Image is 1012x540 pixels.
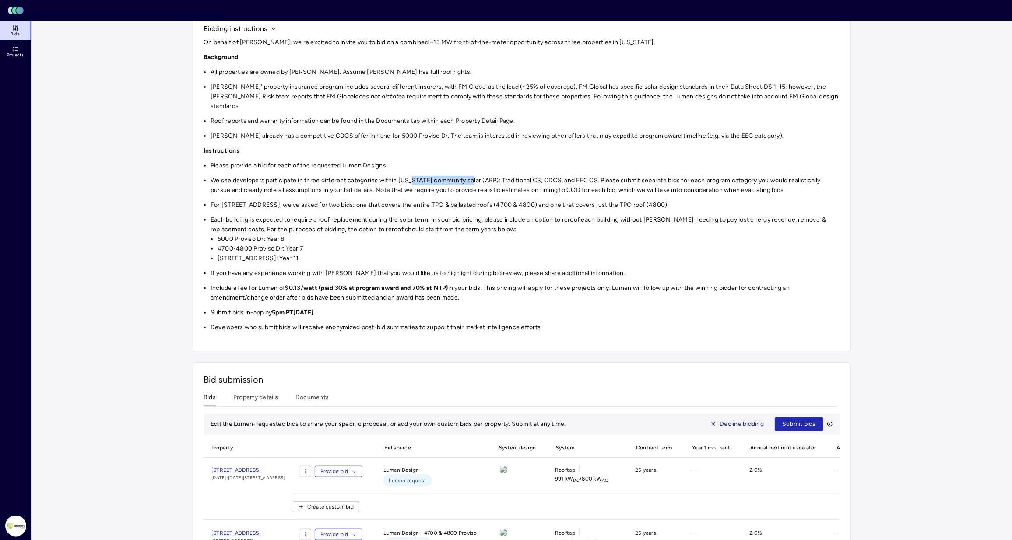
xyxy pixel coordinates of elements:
[775,417,823,431] button: Submit bids
[500,529,507,536] img: view
[204,38,840,47] p: On behalf of [PERSON_NAME], we're excited to invite you to bid on a combined ~13 MW front-of-the-...
[272,309,313,316] strong: 5pm PT[DATE]
[204,24,277,34] button: Bidding instructions
[307,502,354,511] span: Create custom bid
[320,530,348,539] span: Provide bid
[211,82,840,111] li: [PERSON_NAME]' property insurance program includes several different insurers, with FM Global as ...
[602,477,608,483] sub: AC
[684,438,735,457] span: Year 1 roof rent
[829,466,910,487] div: —
[211,215,840,263] li: Each building is expected to require a roof replacement during the solar term. In your bid pricin...
[211,529,261,537] a: [STREET_ADDRESS]
[233,393,278,406] button: Property details
[204,147,239,154] strong: Instructions
[211,308,840,317] li: Submit bids in-app by .
[211,474,285,481] span: [DATE]-[DATE][STREET_ADDRESS]
[376,466,484,487] div: Lumen Design
[829,438,910,457] span: Additional yearly payments
[211,530,261,536] span: [STREET_ADDRESS]
[211,200,840,210] li: For [STREET_ADDRESS], we've asked for two bids: one that covers the entire TPO & ballasted roofs ...
[703,417,772,431] button: Decline bidding
[500,466,507,473] img: view
[211,268,840,278] li: If you have any experience working with [PERSON_NAME] that you would like us to highlight during ...
[204,393,216,406] button: Bids
[720,419,764,429] span: Decline bidding
[285,284,448,292] strong: $0.13/watt (paid 30% at program award and 70% at NTP)
[555,474,608,483] span: 991 kW / 800 kW
[628,438,677,457] span: Contract term
[11,31,19,37] span: Bids
[548,438,621,457] span: System
[204,53,239,61] strong: Background
[211,466,285,474] a: [STREET_ADDRESS]
[355,93,402,100] em: does not dictate
[5,516,26,537] img: Aspen Power
[555,529,576,537] span: Rooftop
[293,501,359,512] button: Create custom bid
[315,529,363,540] button: Provide bid
[491,438,541,457] span: System design
[742,438,822,457] span: Annual roof rent escalator
[218,234,840,244] li: 5000 Proviso Dr: Year 8
[211,131,840,141] li: [PERSON_NAME] already has a competitive CDCS offer in hand for 5000 Proviso Dr. The team is inter...
[211,467,261,473] span: [STREET_ADDRESS]
[211,116,840,126] li: Roof reports and warranty information can be found in the Documents tab within each Property Deta...
[315,466,363,477] button: Provide bid
[204,24,267,34] span: Bidding instructions
[204,374,263,385] span: Bid submission
[211,176,840,195] li: We see developers participate in three different categories within [US_STATE] community solar (AB...
[211,323,840,332] li: Developers who submit bids will receive anonymized post-bid summaries to support their market int...
[782,419,816,429] span: Submit bids
[211,283,840,303] li: Include a fee for Lumen of in your bids. This pricing will apply for these projects only. Lumen w...
[218,254,840,263] li: [STREET_ADDRESS]: Year 11
[211,420,566,428] span: Edit the Lumen-requested bids to share your specific proposal, or add your own custom bids per pr...
[684,466,735,487] div: —
[204,438,286,457] span: Property
[211,67,840,77] li: All properties are owned by [PERSON_NAME]. Assume [PERSON_NAME] has full roof rights.
[555,466,576,474] span: Rooftop
[573,477,580,483] sub: DC
[218,244,840,254] li: 4700-4800 Proviso Dr: Year 7
[295,393,329,406] button: Documents
[628,466,677,487] div: 25 years
[320,467,348,476] span: Provide bid
[742,466,822,487] div: 2.0%
[376,438,484,457] span: Bid source
[389,476,426,485] span: Lumen request
[7,52,24,58] span: Projects
[211,161,840,171] li: Please provide a bid for each of the requested Lumen Designs.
